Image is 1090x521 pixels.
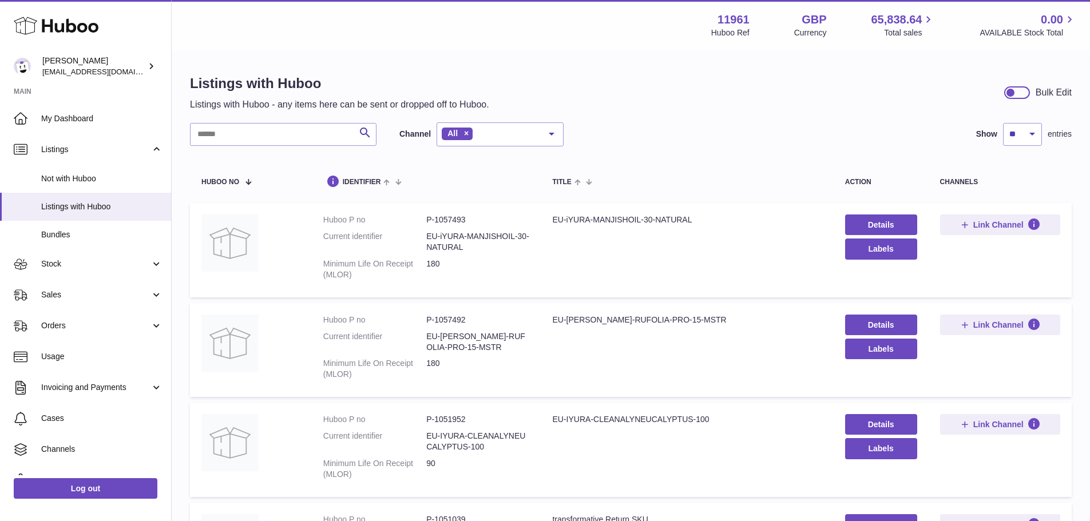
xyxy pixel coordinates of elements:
span: identifier [343,178,381,186]
span: Cases [41,413,162,424]
span: title [552,178,571,186]
button: Link Channel [940,214,1060,235]
span: Link Channel [973,419,1024,429]
dt: Current identifier [323,331,426,353]
span: 0.00 [1041,12,1063,27]
a: Details [845,315,917,335]
label: Channel [399,129,431,140]
div: [PERSON_NAME] [42,55,145,77]
dt: Current identifier [323,231,426,253]
button: Labels [845,339,917,359]
img: internalAdmin-11961@internal.huboo.com [14,58,31,75]
span: AVAILABLE Stock Total [980,27,1076,38]
a: Details [845,414,917,435]
dd: 90 [426,458,529,480]
button: Labels [845,438,917,459]
dd: P-1051952 [426,414,529,425]
img: EU-IYURA-CLEANALYNEUCALYPTUS-100 [201,414,259,471]
dt: Minimum Life On Receipt (MLOR) [323,258,426,280]
dt: Minimum Life On Receipt (MLOR) [323,358,426,380]
span: Listings [41,144,150,155]
span: 65,838.64 [871,12,922,27]
a: Details [845,214,917,235]
a: Log out [14,478,157,499]
div: EU-iYURA-MANJISHOIL-30-NATURAL [552,214,822,225]
dd: 180 [426,358,529,380]
a: 0.00 AVAILABLE Stock Total [980,12,1076,38]
a: 65,838.64 Total sales [871,12,935,38]
span: Huboo no [201,178,239,186]
dt: Huboo P no [323,414,426,425]
span: Not with Huboo [41,173,162,184]
span: Link Channel [973,320,1024,330]
span: Listings with Huboo [41,201,162,212]
button: Labels [845,238,917,259]
strong: GBP [802,12,826,27]
img: EU-iYURA-MANJISHOIL-30-NATURAL [201,214,259,272]
span: Invoicing and Payments [41,382,150,393]
dt: Huboo P no [323,214,426,225]
dt: Current identifier [323,431,426,452]
p: Listings with Huboo - any items here can be sent or dropped off to Huboo. [190,98,489,111]
h1: Listings with Huboo [190,74,489,93]
dd: EU-iYURA-MANJISHOIL-30-NATURAL [426,231,529,253]
button: Link Channel [940,414,1060,435]
button: Link Channel [940,315,1060,335]
div: EU-[PERSON_NAME]-RUFOLIA-PRO-15-MSTR [552,315,822,325]
span: entries [1048,129,1072,140]
div: channels [940,178,1060,186]
dd: EU-[PERSON_NAME]-RUFOLIA-PRO-15-MSTR [426,331,529,353]
span: My Dashboard [41,113,162,124]
span: Stock [41,258,150,269]
span: All [447,129,458,138]
div: EU-IYURA-CLEANALYNEUCALYPTUS-100 [552,414,822,425]
span: Orders [41,320,150,331]
strong: 11961 [718,12,750,27]
dt: Huboo P no [323,315,426,325]
label: Show [976,129,997,140]
dd: P-1057493 [426,214,529,225]
dd: EU-IYURA-CLEANALYNEUCALYPTUS-100 [426,431,529,452]
dd: 180 [426,258,529,280]
div: Bulk Edit [1036,86,1072,99]
span: Settings [41,475,162,486]
span: Link Channel [973,220,1024,230]
span: Usage [41,351,162,362]
div: action [845,178,917,186]
span: Sales [41,289,150,300]
div: Huboo Ref [711,27,750,38]
span: Bundles [41,229,162,240]
span: Total sales [884,27,935,38]
dd: P-1057492 [426,315,529,325]
dt: Minimum Life On Receipt (MLOR) [323,458,426,480]
img: EU-AMOD-RUFOLIA-PRO-15-MSTR [201,315,259,372]
span: [EMAIL_ADDRESS][DOMAIN_NAME] [42,67,168,76]
span: Channels [41,444,162,455]
div: Currency [794,27,827,38]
